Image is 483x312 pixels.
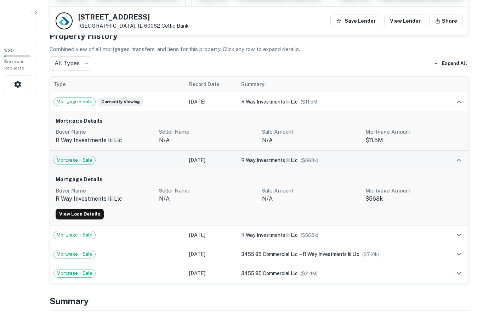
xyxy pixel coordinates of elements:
p: r way investments iii llc [56,195,153,203]
p: r way investments iii llc [56,136,153,145]
p: Seller Name [159,186,257,195]
p: Buyer Name [56,128,153,136]
p: N/A [262,195,360,203]
td: [DATE] [186,92,238,111]
td: [DATE] [186,245,238,264]
p: $11.5M [365,136,463,145]
button: Expand All [432,58,469,69]
a: Celtic Bank [161,23,189,29]
span: Currently viewing [98,97,143,106]
span: ($ 568k ) [301,158,318,163]
p: n/a [159,195,257,203]
span: ($ 11.5M ) [301,99,319,105]
h5: [STREET_ADDRESS] [78,13,189,21]
td: [DATE] [186,225,238,245]
p: N/A [262,136,360,145]
p: Combined view of all mortgages, transfers, and liens for this property. Click any row to expand d... [50,45,469,54]
span: 3455 85 commercial llc [241,251,298,257]
h4: Property History [50,29,469,42]
span: 1 / 20 [4,48,14,53]
span: Mortgage + Sale [54,98,95,105]
iframe: Chat Widget [448,233,483,267]
span: Mortgage + Sale [54,157,95,164]
span: Mortgage + Sale [54,270,95,277]
button: expand row [453,154,465,166]
span: Borrower Requests [4,59,24,71]
span: Mortgage + Sale [54,251,95,258]
div: → [241,250,438,258]
p: $568k [365,195,463,203]
span: Mortgage + Sale [54,232,95,239]
span: ($ 568k ) [301,233,318,238]
span: 3455 85 commercial llc [241,271,298,276]
button: expand row [453,96,465,108]
span: ($ 710k ) [362,252,379,257]
button: Share [429,15,463,27]
div: All Types [50,56,92,71]
span: r way investments iii llc [241,157,298,163]
span: r way investments iii llc [241,99,298,105]
td: [DATE] [186,151,238,170]
p: n/a [159,136,257,145]
span: ($ 2.4M ) [301,271,318,276]
h4: Summary [50,295,469,307]
button: expand row [453,229,465,241]
span: r way investments iii llc [241,232,298,238]
p: Sale Amount [262,128,360,136]
p: [GEOGRAPHIC_DATA], IL 60062 [78,23,189,29]
a: View Loan Details [56,209,104,219]
th: Type [50,77,186,92]
a: View Lender [384,15,426,27]
h6: Mortgage Details [56,175,463,184]
th: Record Date [186,77,238,92]
h6: Mortgage Details [56,117,463,125]
th: Summary [238,77,442,92]
p: Sale Amount [262,186,360,195]
span: r way investments iii llc [303,251,359,257]
td: [DATE] [186,264,238,283]
p: Buyer Name [56,186,153,195]
p: Mortgage Amount [365,186,463,195]
button: Save Lender [330,15,381,27]
p: Mortgage Amount [365,128,463,136]
button: expand row [453,267,465,279]
p: Seller Name [159,128,257,136]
